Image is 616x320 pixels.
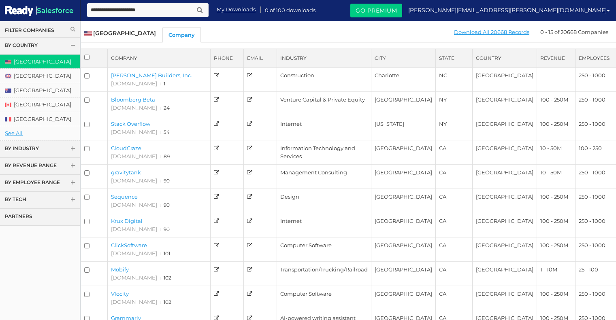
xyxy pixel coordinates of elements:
a: CloudCraze [111,145,141,151]
td: Management Consulting [277,165,371,189]
td: Computer Software [277,286,371,310]
img: Salesforce Ready [5,5,33,17]
a: [DOMAIN_NAME] [111,153,157,159]
a: [DOMAIN_NAME] [111,299,157,305]
td: Construction [277,68,371,92]
th: Revenue [537,49,575,68]
td: 100 - 250M [537,237,575,262]
td: 250 - 1000 [575,189,616,213]
a: My Downloads [217,6,256,13]
td: United States [472,68,537,92]
td: San Francisco [371,140,436,165]
img: united-states.png [5,59,11,65]
td: 100 - 250M [537,92,575,116]
a: Stack Overflow [111,121,150,127]
td: 100 - 250 [575,140,616,165]
a: Mobify [111,266,129,273]
img: france.png [5,116,11,123]
span: Alexa Rank [164,129,170,136]
td: 25 - 100 [575,262,616,286]
span: ι [160,104,161,112]
a: [DOMAIN_NAME] [111,201,157,208]
span: ι [160,250,161,257]
td: 250 - 1000 [575,165,616,189]
span: ι [160,80,161,87]
a: [PERSON_NAME] Builders, Inc. [111,72,192,78]
span: Alexa Rank [164,226,170,233]
span: 0 of 100 downloads [265,5,315,14]
td: San Francisco [371,189,436,213]
span: Alexa Rank [164,274,171,282]
span: ι [160,177,161,184]
div: 0 - 15 of 20668 Companies [538,21,610,36]
td: 100 - 250M [537,286,575,310]
td: 10 - 50M [537,140,575,165]
td: CA [436,237,472,262]
td: United States [472,165,537,189]
a: Bloomberg Beta [111,96,155,103]
a: [DOMAIN_NAME] [111,177,157,184]
a: [DOMAIN_NAME] [111,226,157,232]
span: Alexa Rank [164,104,170,112]
td: San Francisco [371,165,436,189]
th: Country [472,49,537,68]
td: San Francisco [371,237,436,262]
td: Internet [277,116,371,140]
td: 250 - 1000 [575,68,616,92]
td: San Francisco [371,262,436,286]
td: 1 - 10M [537,262,575,286]
td: 100 - 250M [537,189,575,213]
td: San Francisco [371,92,436,116]
td: 250 - 1000 [575,237,616,262]
td: 250 - 1000 [575,92,616,116]
td: CA [436,262,472,286]
a: [DOMAIN_NAME] [111,274,157,281]
span: ι [160,299,161,306]
td: New York [371,116,436,140]
td: United States [472,116,537,140]
td: Charlotte [371,68,436,92]
td: 100 - 250M [537,213,575,237]
td: CA [436,189,472,213]
td: NY [436,92,472,116]
a: [PERSON_NAME][EMAIL_ADDRESS][PERSON_NAME][DOMAIN_NAME] [408,4,610,16]
th: Employees [575,49,616,68]
td: NY [436,116,472,140]
span: Alexa Rank [164,177,170,184]
a: gravitytank [111,169,141,176]
span: ι [160,153,161,160]
td: 100 - 250M [537,116,575,140]
td: NC [436,68,472,92]
td: San Francisco [371,213,436,237]
a: [DOMAIN_NAME] [111,104,157,111]
img: united-states.png [84,29,92,37]
span: Alexa Rank [164,201,170,209]
td: United States [472,189,537,213]
td: Internet [277,213,371,237]
span: Alexa Rank [164,153,170,160]
a: Download All 20668 Records [454,27,530,37]
a: Krux Digital [111,218,143,224]
a: [DOMAIN_NAME] [111,250,157,256]
td: San Francisco [371,286,436,310]
th: Industry [277,49,371,68]
td: 250 - 1000 [575,286,616,310]
td: Venture Capital & Private Equity [277,92,371,116]
td: 250 - 1000 [575,116,616,140]
span: Alexa Rank [164,299,171,306]
td: United States [472,262,537,286]
td: Design [277,189,371,213]
th: Email [244,49,277,68]
th: Checkmark Box [81,49,107,68]
img: united-kingdom.png [5,73,11,79]
td: Transportation/Trucking/Railroad [277,262,371,286]
td: United States [472,237,537,262]
th: Phone [211,49,244,68]
a: Vlocity [111,290,129,297]
a: Go Premium [350,4,402,17]
td: United States [472,92,537,116]
th: Company [107,49,211,68]
span: ι [160,201,161,209]
td: United States [472,286,537,310]
td: Computer Software [277,237,371,262]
